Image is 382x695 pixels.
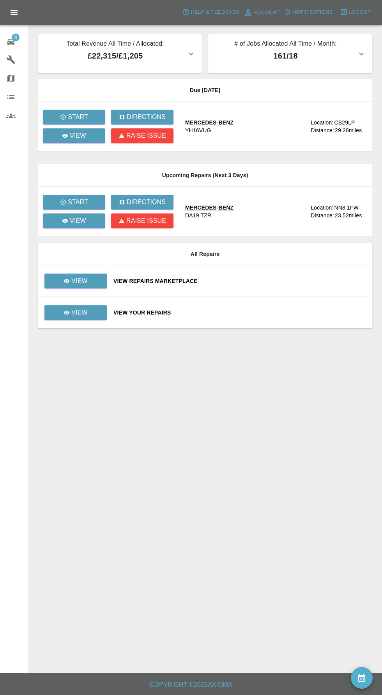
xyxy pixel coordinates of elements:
p: View [70,216,86,226]
div: MERCEDES-BENZ [185,119,233,126]
div: Distance: [311,212,334,219]
p: Raise issue [126,216,166,226]
div: MERCEDES-BENZ [185,204,233,212]
p: Start [68,112,88,122]
a: View [43,128,105,143]
button: # of Jobs Allocated All Time / Month:161/18 [208,34,372,73]
button: Open drawer [5,3,23,22]
h6: Copyright © 2025 Axioma [6,679,376,690]
div: DA19 TZR [185,212,211,219]
th: All Repairs [38,243,372,265]
button: availability [351,667,373,689]
button: Raise issue [111,128,173,143]
span: Notifications [292,8,333,17]
a: MERCEDES-BENZYH16VUG [185,119,304,134]
div: 23.52 miles [335,212,366,219]
a: Location:CB29LPDistance:29.28miles [311,119,366,134]
p: £22,315 / £1,205 [44,50,186,62]
a: MERCEDES-BENZDA19 TZR [185,204,304,219]
button: Notifications [282,6,335,18]
span: Logout [348,8,371,17]
div: Location: [311,204,333,212]
button: Total Revenue All Time / Allocated:£22,315/£1,205 [38,34,202,73]
button: Start [43,110,105,124]
span: Account [254,8,280,17]
th: Upcoming Repairs (Next 3 Days) [38,164,372,187]
p: Start [68,197,88,207]
button: Start [43,195,105,210]
p: Total Revenue All Time / Allocated: [44,39,186,50]
a: View [44,277,107,284]
a: View [44,309,107,315]
p: View [70,131,86,140]
p: Directions [127,197,166,207]
button: Help & Feedback [180,6,241,18]
p: View [71,276,88,286]
a: Location:NN8 1FWDistance:23.52miles [311,204,366,219]
div: CB29LP [334,119,355,126]
p: View [71,308,88,317]
a: View Repairs Marketplace [113,277,366,285]
button: Raise issue [111,213,173,228]
span: 8 [12,34,19,41]
div: YH16VUG [185,126,211,134]
a: View [44,274,107,288]
div: Location: [311,119,333,126]
div: Distance: [311,126,334,134]
a: View Your Repairs [113,309,366,316]
button: Logout [338,6,373,18]
a: View [43,213,105,228]
th: Due [DATE] [38,79,372,101]
button: Directions [111,195,173,210]
a: View [44,305,107,320]
p: Directions [127,112,166,122]
button: Directions [111,110,173,124]
div: 29.28 miles [335,126,366,134]
div: NN8 1FW [334,204,359,212]
p: Raise issue [126,131,166,140]
a: Account [242,6,282,19]
p: 161 / 18 [214,50,357,62]
span: Help & Feedback [191,8,239,17]
p: # of Jobs Allocated All Time / Month: [214,39,357,50]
